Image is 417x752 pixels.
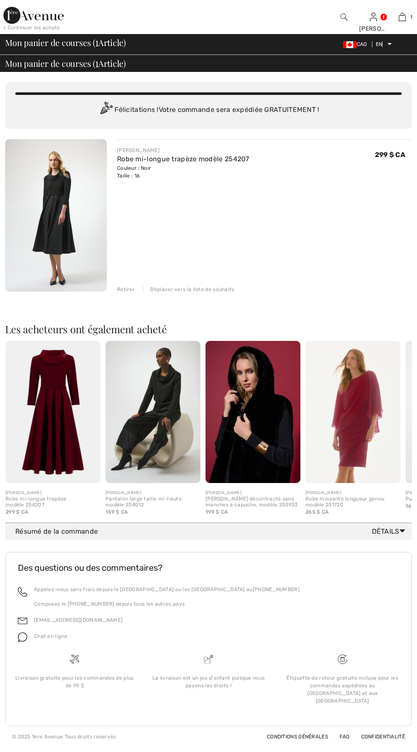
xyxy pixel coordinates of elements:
font: [PERSON_NAME] [106,490,141,495]
font: 1 [95,34,98,49]
font: Article) [98,57,126,69]
img: Pantalon large taille mi-haute modèle 254012 [106,341,200,483]
font: Détails [372,527,400,535]
font: Étiquette de retour gratuite incluse pour les commandes expédiées au [GEOGRAPHIC_DATA] et aux [GE... [286,675,398,704]
font: 265 $ CA [306,509,328,515]
font: EN [376,41,383,47]
font: Mon panier de courses ( [5,57,95,69]
font: [PERSON_NAME] [306,490,341,495]
font: Appelez-nous sans frais depuis le [GEOGRAPHIC_DATA] ou les [GEOGRAPHIC_DATA] au [34,586,253,592]
img: La livraison est un jeu d'enfant puisque nous payons les droits ! [204,655,213,664]
font: Taille : 16 [117,173,140,179]
font: [PERSON_NAME] [6,490,41,495]
font: Chat en ligne [34,633,67,639]
font: Article) [98,37,126,48]
font: 299 $ CA [6,509,28,515]
img: Robe mi-longue trapèze modèle 254207 [5,139,107,292]
img: Congratulation2.svg [97,102,114,119]
font: Conditions générales [267,734,328,740]
a: Se connecter [370,13,377,21]
font: 299 $ CA [375,151,405,159]
font: Félicitations ! [114,106,159,114]
img: Robe moulante longueur genou modèle 251720 [306,341,400,483]
font: [PHONE_NUMBER] [253,586,300,592]
font: Des questions ou des commentaires? [18,563,163,573]
img: chat [18,632,27,642]
img: e-mail [18,616,27,626]
font: Votre commande sera expédiée GRATUITEMENT ! [159,106,320,114]
font: Les acheteurs ont également acheté [5,322,167,336]
a: Confidentialité [351,734,406,740]
img: 1ère Avenue [3,7,64,24]
a: Conditions générales [257,734,328,740]
img: appel [18,587,27,597]
a: FAQ [329,734,349,740]
img: Mon sac [399,12,406,22]
font: Couleur : Noir [117,165,151,171]
font: [PERSON_NAME] [206,490,241,495]
a: [EMAIL_ADDRESS][DOMAIN_NAME] [34,617,123,623]
font: 199 $ CA [206,509,228,515]
font: [PERSON_NAME] [117,147,160,153]
font: Composez le [PHONE_NUMBER] depuis tous les autres pays [34,601,185,607]
img: Mes informations [370,12,377,22]
font: Robe moulante longueur genou modèle 251720 [306,496,384,508]
font: Mon panier de courses ( [5,37,95,48]
font: Résumé de la commande [15,527,98,535]
img: Robe mi-longue trapèze modèle 254207 [6,341,100,483]
font: La livraison est un jeu d'enfant puisque nous payons les droits ! [152,675,265,689]
img: Gilet décontracté sans manches à capuche, modèle 253933 [206,341,300,483]
img: Dollar canadien [343,41,357,48]
a: Robe mi-longue trapèze modèle 254207 [117,155,249,163]
font: FAQ [340,734,349,740]
font: CAO [357,41,367,47]
font: 1 [410,14,412,20]
font: [PERSON_NAME] décontracté sans manches à capuche, modèle 253933 [206,496,298,508]
font: Robe mi-longue trapèze modèle 254207 [6,496,67,508]
font: Retirer [117,286,135,292]
font: [PERSON_NAME] [359,25,409,32]
font: 159 $ CA [106,509,128,515]
font: © 2025 1ère Avenue Tous droits réservés [12,734,116,740]
img: rechercher sur le site [340,12,348,22]
font: Confidentialité [361,734,406,740]
font: < Continuer les achats [3,25,60,31]
font: Pantalon large taille mi-haute modèle 254012 [106,496,182,508]
a: 1 [388,12,417,22]
img: Livraison gratuite pour les commandes de plus de 99 $ [338,655,347,664]
font: Livraison gratuite pour les commandes de plus de 99 $ [15,675,134,689]
font: Déplacer vers la liste de souhaits [150,286,234,292]
font: 1 [95,55,98,70]
img: Livraison gratuite pour les commandes de plus de 99 $ [70,655,79,664]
